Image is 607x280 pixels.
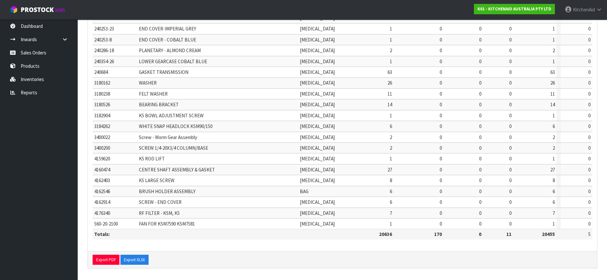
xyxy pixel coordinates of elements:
span: 0 [509,134,511,140]
span: 4162403 [94,177,110,183]
span: 0 [509,210,511,216]
span: 1 [390,221,392,227]
span: 0 [440,37,442,43]
span: 0 [509,177,511,183]
span: KitchenAid [573,6,595,13]
span: 0 [440,80,442,86]
span: 26 [550,80,555,86]
span: 6 [390,123,392,129]
span: 0 [509,167,511,173]
span: 0 [509,199,511,205]
span: Screw - Worm Gear Assembly [139,134,197,140]
span: BAG [300,188,309,194]
span: 0 [479,156,481,162]
span: 0 [588,221,590,227]
span: [MEDICAL_DATA] [300,37,335,43]
span: 0 [588,37,590,43]
span: 1 [390,156,392,162]
span: LOWER GEARCASE COBALT BLUE [139,58,207,64]
span: 0 [440,69,442,75]
span: 0 [509,37,511,43]
span: 0 [440,199,442,205]
span: 0 [588,80,590,86]
span: 0 [509,91,511,97]
span: 0 [479,26,481,32]
span: 0 [440,188,442,194]
span: [MEDICAL_DATA] [300,112,335,119]
span: 3400200 [94,145,110,151]
span: 1 [553,58,555,64]
span: 0 [479,47,481,53]
span: 0 [588,58,590,64]
span: 0 [479,188,481,194]
span: 0 [509,80,511,86]
span: 0 [479,167,481,173]
span: 3400022 [94,134,110,140]
span: [MEDICAL_DATA] [300,26,335,32]
span: 0 [588,91,590,97]
span: BEARING BRACKET [139,101,179,108]
span: [MEDICAL_DATA] [300,156,335,162]
span: 3182904 [94,112,110,119]
span: SCREW 1/4-20X3/4 COLUMN/BASE [139,145,208,151]
span: 4160474 [94,167,110,173]
span: 1 [390,26,392,32]
span: 0 [509,123,511,129]
span: 0 [509,58,511,64]
span: 0 [588,156,590,162]
span: [MEDICAL_DATA] [300,199,335,205]
span: K5 BOWL ADJUSTMENT SCREW [139,112,204,119]
span: 0 [479,199,481,205]
span: 0 [588,26,590,32]
span: 8 [553,177,555,183]
img: cube-alt.png [10,6,18,14]
span: 7 [390,210,392,216]
span: 5 [588,231,590,237]
button: Export PDF [93,255,119,265]
span: 0 [588,134,590,140]
span: [MEDICAL_DATA] [300,177,335,183]
span: 0 [479,177,481,183]
span: 0 [479,221,481,227]
span: 7 [553,210,555,216]
span: [MEDICAL_DATA] [300,47,335,53]
span: 0 [509,47,511,53]
span: 0 [440,145,442,151]
span: 0 [440,177,442,183]
span: 0 [509,145,511,151]
span: WASHER [139,80,157,86]
span: 0 [479,145,481,151]
span: 0 [479,37,481,43]
strong: Totals: [94,231,110,237]
strong: 0 [479,231,481,237]
span: 0 [509,15,511,21]
span: 6 [390,188,392,194]
span: 0 [509,112,511,119]
span: [MEDICAL_DATA] [300,134,335,140]
span: 240684 [94,69,108,75]
span: 0 [588,112,590,119]
strong: 20636 [379,231,392,237]
small: WMS [55,7,65,13]
span: 1 [390,15,392,21]
span: 2 [390,47,392,53]
span: FELT WASHER [139,91,168,97]
span: K5 LARGE SCREW [139,177,174,183]
span: 11 [550,91,555,97]
span: [MEDICAL_DATA] [300,58,335,64]
span: 2 [553,47,555,53]
span: 240286-18 [94,47,114,53]
span: 0 [479,15,481,21]
span: END COVER - MAJESTIC YELLOW [139,15,206,21]
button: Export XLSX [120,255,149,265]
span: 0 [440,167,442,173]
span: 0 [588,188,590,194]
span: [MEDICAL_DATA] [300,80,335,86]
span: [MEDICAL_DATA] [300,91,335,97]
span: 0 [479,91,481,97]
span: 0 [588,199,590,205]
span: 11 [388,91,392,97]
span: 0 [479,80,481,86]
span: CENTRE SHAFT ASSEMBLY & GASKET [139,167,215,173]
span: 0 [509,221,511,227]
